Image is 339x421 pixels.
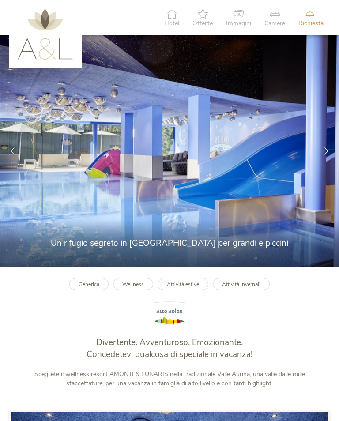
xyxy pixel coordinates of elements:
span: Camere [264,20,285,26]
b: Attività estive [167,281,199,288]
span: Offerte [192,20,213,26]
a: Attività estive [158,278,208,291]
img: AMONTI & LUNARIS Wellnessresort [18,9,73,60]
a: Generica [69,278,109,291]
span: Divertente. Avventuroso. Emozionante. [96,337,243,348]
a: Attività invernali [213,278,270,291]
b: Attività invernali [222,281,260,288]
b: Generica [79,281,99,288]
b: Wellness [122,281,144,288]
span: Concedetevi qualcosa di speciale in vacanza! [87,349,252,360]
a: Wellness [113,278,153,291]
img: Alto Adige [154,301,185,326]
span: Immagini [226,20,251,26]
p: Scegliete il wellness resort AMONTI & LUNARIS nella tradizionale Valle Aurina, una valle dalle mi... [18,369,321,388]
span: Hotel [164,20,179,26]
span: Richiesta [298,20,324,26]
